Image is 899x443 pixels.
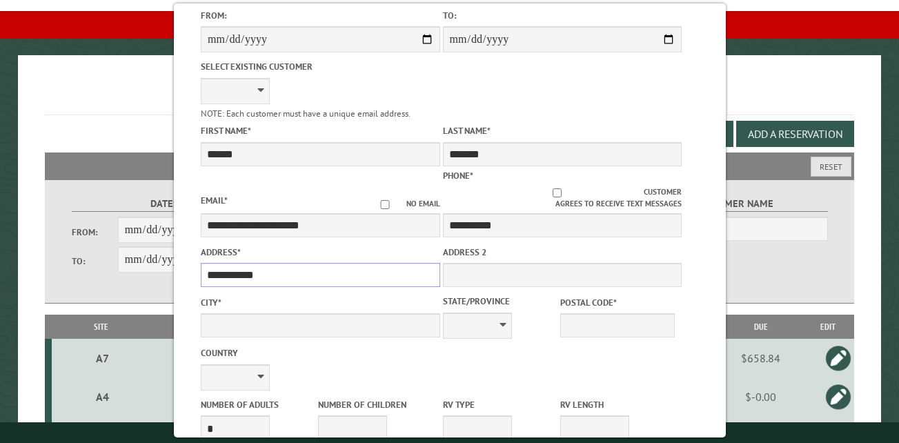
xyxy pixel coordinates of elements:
[201,60,439,73] label: Select existing customer
[811,157,851,177] button: Reset
[201,246,439,259] label: Address
[720,339,802,377] td: $658.84
[720,315,802,339] th: Due
[201,195,228,206] label: Email
[442,295,557,308] label: State/Province
[152,351,270,365] div: [DATE] - [DATE]
[560,398,674,411] label: RV Length
[45,77,854,115] h1: Reservations
[442,186,681,210] label: Customer agrees to receive text messages
[442,9,681,22] label: To:
[364,198,439,210] label: No email
[45,152,854,179] h2: Filters
[560,296,674,309] label: Postal Code
[736,121,854,147] button: Add a Reservation
[720,377,802,416] td: $-0.00
[442,398,557,411] label: RV Type
[72,196,257,212] label: Dates
[150,315,273,339] th: Dates
[52,315,150,339] th: Site
[642,196,827,212] label: Customer Name
[364,200,406,209] input: No email
[57,390,148,404] div: A4
[201,124,439,137] label: First Name
[318,398,433,411] label: Number of Children
[802,315,854,339] th: Edit
[442,124,681,137] label: Last Name
[57,351,148,365] div: A7
[471,188,644,197] input: Customer agrees to receive text messages
[201,296,439,309] label: City
[201,108,411,119] small: NOTE: Each customer must have a unique email address.
[201,398,315,411] label: Number of Adults
[442,170,473,181] label: Phone
[72,255,118,268] label: To:
[201,9,439,22] label: From:
[152,390,270,404] div: [DATE] - [DATE]
[201,346,439,360] label: Country
[442,246,681,259] label: Address 2
[72,226,118,239] label: From:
